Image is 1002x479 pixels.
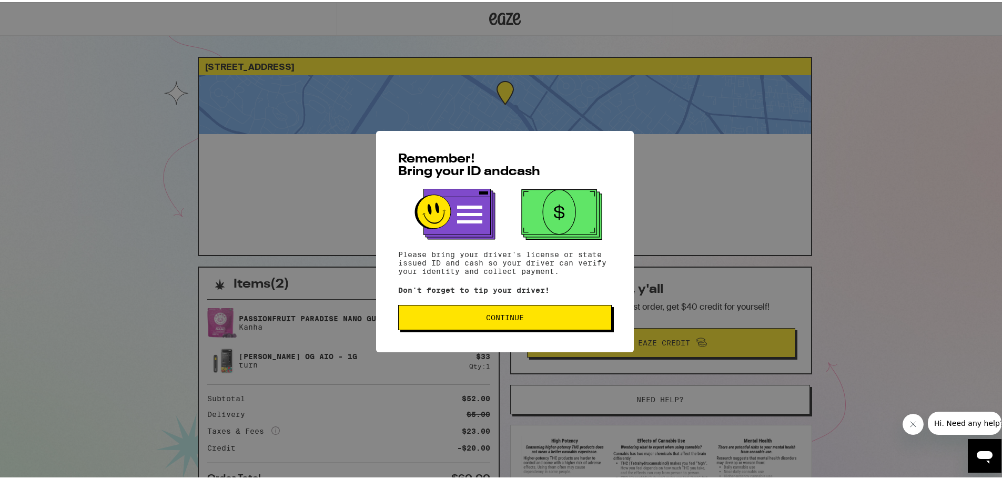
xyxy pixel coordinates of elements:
span: Remember! Bring your ID and cash [398,151,540,176]
span: Hi. Need any help? [6,7,76,16]
iframe: Button to launch messaging window [968,437,1001,471]
span: Continue [486,312,524,319]
p: Don't forget to tip your driver! [398,284,612,292]
iframe: Close message [903,412,924,433]
p: Please bring your driver's license or state issued ID and cash so your driver can verify your ide... [398,248,612,273]
button: Continue [398,303,612,328]
iframe: Message from company [928,410,1001,433]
